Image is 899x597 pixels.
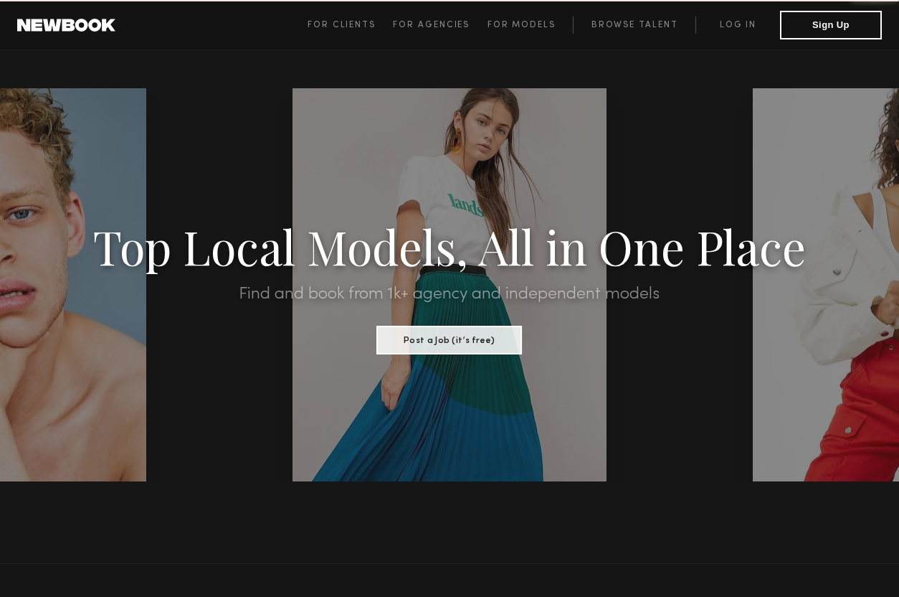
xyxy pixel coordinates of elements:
[487,21,556,29] span: For Models
[573,17,695,34] a: Browse Talent
[308,17,393,34] a: For Clients
[695,17,780,34] a: Log in
[393,21,470,29] span: For Agencies
[376,326,522,354] button: Post a Job (it’s free)
[67,286,832,303] h2: Find and book from 1k+ agency and independent models
[67,224,832,268] h1: Top Local Models, All in One Place
[393,17,487,34] a: For Agencies
[487,17,574,34] a: For Models
[780,11,882,39] button: Sign Up
[376,331,522,347] a: Post a Job (it’s free)
[308,21,376,29] span: For Clients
